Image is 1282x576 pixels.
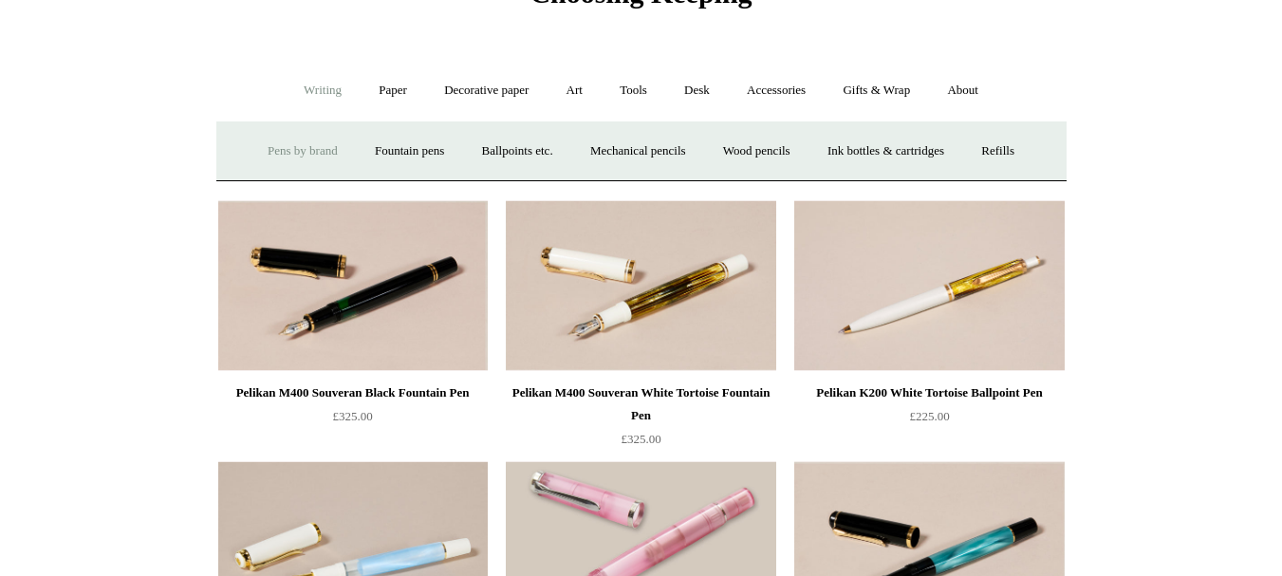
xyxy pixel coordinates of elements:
[427,65,546,116] a: Decorative paper
[332,409,372,423] span: £325.00
[810,126,961,177] a: Ink bottles & cartridges
[794,200,1064,371] a: Pelikan K200 White Tortoise Ballpoint Pen Pelikan K200 White Tortoise Ballpoint Pen
[362,65,424,116] a: Paper
[549,65,600,116] a: Art
[506,200,775,371] a: Pelikan M400 Souveran White Tortoise Fountain Pen Pelikan M400 Souveran White Tortoise Fountain Pen
[218,200,488,371] img: Pelikan M400 Souveran Black Fountain Pen
[218,381,488,459] a: Pelikan M400 Souveran Black Fountain Pen £325.00
[730,65,823,116] a: Accessories
[794,200,1064,371] img: Pelikan K200 White Tortoise Ballpoint Pen
[511,381,771,427] div: Pelikan M400 Souveran White Tortoise Fountain Pen
[573,126,703,177] a: Mechanical pencils
[799,381,1059,404] div: Pelikan K200 White Tortoise Ballpoint Pen
[706,126,808,177] a: Wood pencils
[964,126,1031,177] a: Refills
[603,65,664,116] a: Tools
[465,126,570,177] a: Ballpoints etc.
[667,65,727,116] a: Desk
[794,381,1064,459] a: Pelikan K200 White Tortoise Ballpoint Pen £225.00
[251,126,355,177] a: Pens by brand
[909,409,949,423] span: £225.00
[287,65,359,116] a: Writing
[506,381,775,459] a: Pelikan M400 Souveran White Tortoise Fountain Pen £325.00
[930,65,995,116] a: About
[506,200,775,371] img: Pelikan M400 Souveran White Tortoise Fountain Pen
[218,200,488,371] a: Pelikan M400 Souveran Black Fountain Pen Pelikan M400 Souveran Black Fountain Pen
[223,381,483,404] div: Pelikan M400 Souveran Black Fountain Pen
[358,126,461,177] a: Fountain pens
[621,432,660,446] span: £325.00
[826,65,927,116] a: Gifts & Wrap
